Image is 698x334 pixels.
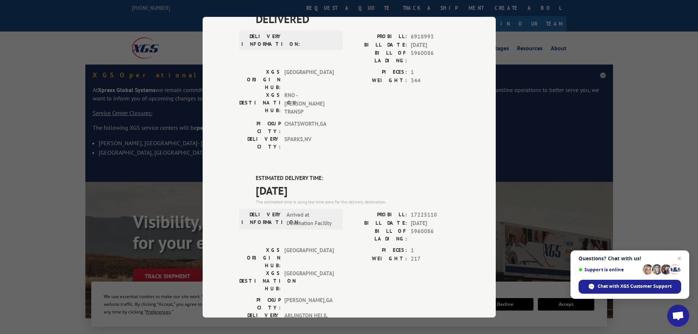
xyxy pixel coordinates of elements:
div: The estimated time is using the time zone for the delivery destination. [256,199,459,205]
span: 1 [411,246,459,255]
span: 5960086 [411,227,459,243]
span: [DATE] [256,182,459,199]
label: XGS DESTINATION HUB: [239,269,281,293]
span: CHATSWORTH , GA [284,120,334,135]
label: PICKUP CITY: [239,296,281,312]
label: DELIVERY INFORMATION: [241,211,283,227]
label: PROBILL: [349,33,407,41]
span: [DATE] [411,41,459,49]
span: 5960086 [411,49,459,65]
span: [GEOGRAPHIC_DATA] [284,269,334,293]
span: DELIVERED [256,11,459,27]
label: BILL DATE: [349,41,407,49]
label: PICKUP CITY: [239,120,281,135]
span: [GEOGRAPHIC_DATA] [284,246,334,269]
span: 217 [411,254,459,263]
span: [PERSON_NAME] , GA [284,296,334,312]
span: 6918993 [411,33,459,41]
span: Chat with XGS Customer Support [579,280,681,294]
span: Questions? Chat with us! [579,256,681,261]
span: RNO - [PERSON_NAME] TRANSP [284,91,334,116]
label: PROBILL: [349,211,407,219]
label: DELIVERY CITY: [239,312,281,327]
span: Support is online [579,267,640,272]
label: DELIVERY INFORMATION: [241,33,283,48]
span: ARLINGTON HEI , IL [284,312,334,327]
label: XGS DESTINATION HUB: [239,91,281,116]
label: PIECES: [349,246,407,255]
span: SPARKS , NV [284,135,334,150]
a: Open chat [667,305,689,327]
label: WEIGHT: [349,76,407,85]
span: Chat with XGS Customer Support [598,283,672,290]
span: Arrived at Destination Facility [287,211,336,227]
label: BILL DATE: [349,219,407,227]
span: 1 [411,68,459,77]
label: XGS ORIGIN HUB: [239,68,281,91]
label: BILL OF LADING: [349,227,407,243]
span: 17225110 [411,211,459,219]
label: BILL OF LADING: [349,49,407,65]
label: DELIVERY CITY: [239,135,281,150]
label: WEIGHT: [349,254,407,263]
label: ESTIMATED DELIVERY TIME: [256,174,459,182]
label: XGS ORIGIN HUB: [239,246,281,269]
label: PIECES: [349,68,407,77]
span: [DATE] [411,219,459,227]
span: 344 [411,76,459,85]
span: [GEOGRAPHIC_DATA] [284,68,334,91]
